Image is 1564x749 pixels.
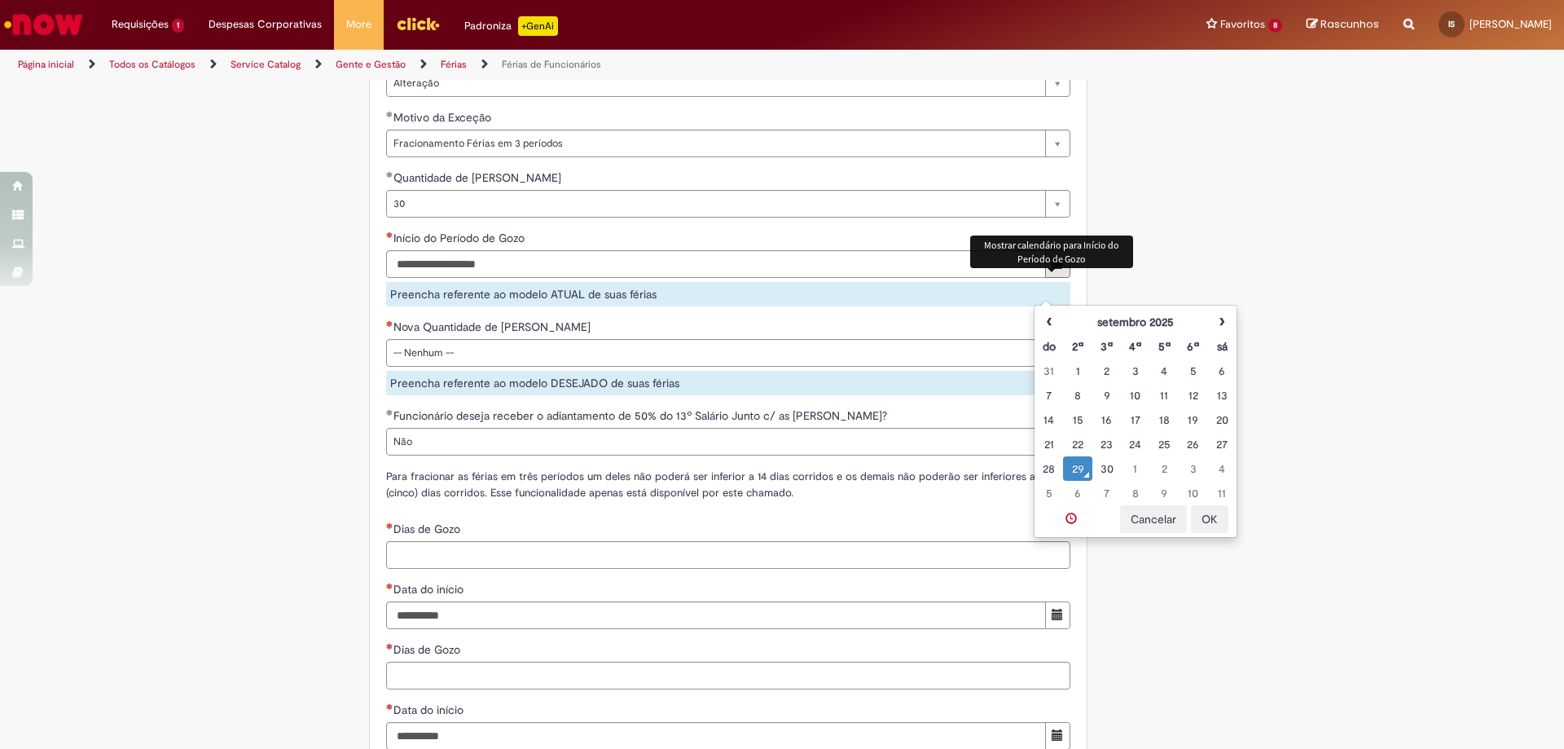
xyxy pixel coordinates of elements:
span: Motivo da Exceção [393,110,494,125]
a: Férias [441,58,467,71]
th: Segunda-feira [1063,334,1092,359]
th: Terça-feira [1092,334,1121,359]
div: 07 October 2025 09:06:55 Tuesday [1096,485,1117,501]
span: Obrigatório Preenchido [386,171,393,178]
div: Mostrar calendário para Início do Período de Gozo [970,236,1133,268]
div: 01 September 2025 09:06:55 Monday [1067,363,1087,379]
div: 07 September 2025 09:06:55 Sunday [1039,387,1059,403]
span: Alteração [393,70,1037,96]
a: Mostrando o selecionador de data.Alternar selecionador de data/hora [1035,505,1108,533]
div: 20 September 2025 09:06:55 Saturday [1212,412,1232,428]
div: 25 September 2025 09:06:55 Thursday [1154,436,1175,452]
div: 26 September 2025 09:06:55 Friday [1183,436,1203,452]
div: 13 September 2025 09:06:55 Saturday [1212,387,1232,403]
span: Necessários [386,522,393,529]
span: Obrigatório Preenchido [386,111,393,117]
th: Próximo mês [1208,310,1237,334]
div: 08 October 2025 09:06:55 Wednesday [1125,485,1145,501]
span: More [346,16,371,33]
span: Nova Quantidade de [PERSON_NAME] [393,319,594,334]
div: 03 September 2025 09:06:55 Wednesday [1125,363,1145,379]
div: 27 September 2025 09:06:55 Saturday [1212,436,1232,452]
span: Data do início [393,582,467,597]
div: 12 September 2025 09:06:55 Friday [1183,387,1203,403]
div: Escolher data [1034,305,1237,538]
div: 04 October 2025 09:06:55 Saturday [1212,460,1232,477]
div: 21 September 2025 09:06:55 Sunday [1039,436,1059,452]
span: Necessários [386,231,393,238]
div: 04 September 2025 09:06:55 Thursday [1154,363,1175,379]
button: Mostrar calendário para Data do início [1045,601,1070,629]
span: [PERSON_NAME] [1470,17,1552,31]
span: Dias de Gozo [393,522,463,536]
input: Início do Período de Gozo [386,250,1046,278]
div: 17 September 2025 09:06:55 Wednesday [1125,412,1145,428]
div: 05 September 2025 09:06:55 Friday [1183,363,1203,379]
div: 02 September 2025 09:06:55 Tuesday [1096,363,1117,379]
span: Favoritos [1220,16,1265,33]
div: 03 October 2025 09:06:55 Friday [1183,460,1203,477]
span: Início do Período de Gozo [393,231,528,245]
th: Quinta-feira [1150,334,1179,359]
th: Sábado [1208,334,1237,359]
span: -- Nenhum -- [393,340,1037,366]
div: 09 September 2025 09:06:55 Tuesday [1096,387,1117,403]
a: Service Catalog [231,58,301,71]
div: Preencha referente ao modelo DESEJADO de suas férias [386,371,1070,395]
div: 30 September 2025 09:06:55 Tuesday [1096,460,1117,477]
div: 18 September 2025 09:06:55 Thursday [1154,412,1175,428]
div: Padroniza [464,16,558,36]
div: 06 September 2025 09:06:55 Saturday [1212,363,1232,379]
input: Dias de Gozo [386,662,1070,690]
a: Página inicial [18,58,74,71]
th: Quarta-feira [1121,334,1149,359]
div: 15 September 2025 09:06:55 Monday [1067,412,1087,428]
span: Data do início [393,703,467,717]
div: 31 August 2025 09:06:55 Sunday [1039,363,1059,379]
div: 10 October 2025 09:06:55 Friday [1183,485,1203,501]
a: Rascunhos [1307,17,1379,33]
span: Para fracionar as férias em três períodos um deles não poderá ser inferior a 14 dias corridos e o... [386,469,1044,500]
th: Mês anterior [1035,310,1063,334]
span: Necessários [386,703,393,710]
th: Sexta-feira [1179,334,1207,359]
div: 28 September 2025 09:06:55 Sunday [1039,460,1059,477]
div: 02 October 2025 09:06:55 Thursday [1154,460,1175,477]
th: setembro 2025. Alternar mês [1063,310,1207,334]
div: Preencha referente ao modelo ATUAL de suas férias [386,282,1070,306]
a: Gente e Gestão [336,58,406,71]
span: IS [1448,19,1455,29]
span: Necessários [386,643,393,650]
div: 24 September 2025 09:06:55 Wednesday [1125,436,1145,452]
span: 1 [172,19,184,33]
ul: Trilhas de página [12,50,1030,80]
div: 23 September 2025 09:06:55 Tuesday [1096,436,1117,452]
div: 10 September 2025 09:06:55 Wednesday [1125,387,1145,403]
div: 11 September 2025 09:06:55 Thursday [1154,387,1175,403]
div: 19 September 2025 09:06:55 Friday [1183,412,1203,428]
span: Não [393,429,1037,455]
div: 01 October 2025 09:06:55 Wednesday [1125,460,1145,477]
img: click_logo_yellow_360x200.png [396,11,440,36]
div: 05 October 2025 09:06:55 Sunday [1039,485,1059,501]
button: OK [1191,505,1228,533]
span: Obrigatório Preenchido [386,409,393,416]
p: +GenAi [518,16,558,36]
span: Necessários [386,583,393,589]
span: Requisições [112,16,169,33]
button: Cancelar [1120,505,1187,533]
span: Funcionário deseja receber o adiantamento de 50% do 13º Salário Junto c/ as [PERSON_NAME]? [393,408,890,423]
a: Todos os Catálogos [109,58,195,71]
div: 11 October 2025 09:06:55 Saturday [1212,485,1232,501]
input: Data do início [386,601,1046,629]
img: ServiceNow [2,8,86,41]
span: Rascunhos [1320,16,1379,32]
span: Fracionamento Férias em 3 períodos [393,130,1037,156]
span: 30 [393,191,1037,217]
div: 14 September 2025 09:06:55 Sunday [1039,412,1059,428]
th: Domingo [1035,334,1063,359]
div: O seletor de data/hora foi aberto.Mostrando o selecionador de data.29 September 2025 09:06:55 Monday [1067,460,1087,477]
div: 22 September 2025 09:06:55 Monday [1067,436,1087,452]
input: Dias de Gozo [386,541,1070,569]
span: Despesas Corporativas [209,16,322,33]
